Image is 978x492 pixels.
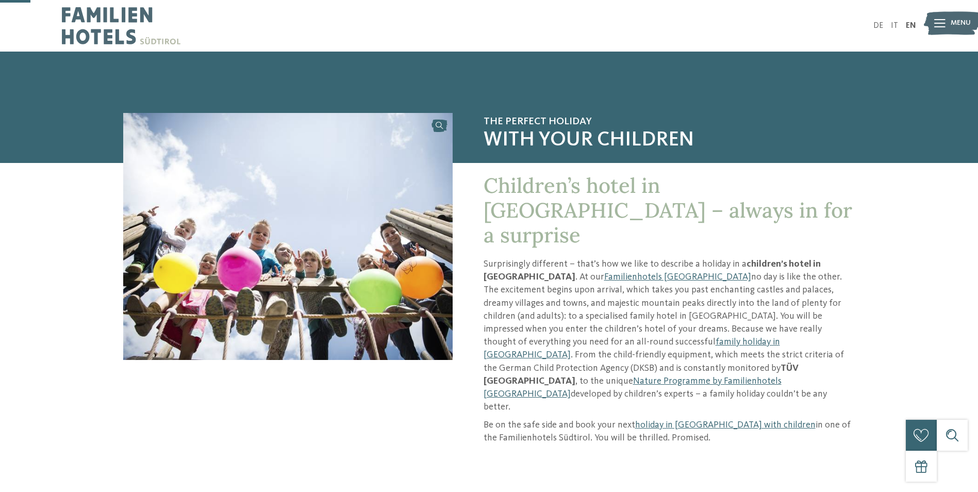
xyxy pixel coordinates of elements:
a: holiday in [GEOGRAPHIC_DATA] with children [635,420,816,430]
a: IT [891,22,898,30]
span: Children’s hotel in [GEOGRAPHIC_DATA] – always in for a surprise [484,172,852,248]
strong: TÜV [GEOGRAPHIC_DATA] [484,364,799,386]
p: Surprisingly different – that’s how we like to describe a holiday in a . At our no day is like th... [484,258,855,414]
p: Be on the safe side and book your next in one of the Familienhotels Südtirol. You will be thrille... [484,419,855,445]
a: EN [906,22,916,30]
a: Nature Programme by Familienhotels [GEOGRAPHIC_DATA] [484,376,782,399]
span: with your children [484,128,855,153]
img: Children’s hotel in South Tyrol: fun, games, action [123,113,453,360]
span: The perfect holiday [484,116,855,128]
a: Familienhotels [GEOGRAPHIC_DATA] [604,272,751,282]
span: Menu [951,18,971,28]
a: DE [873,22,883,30]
